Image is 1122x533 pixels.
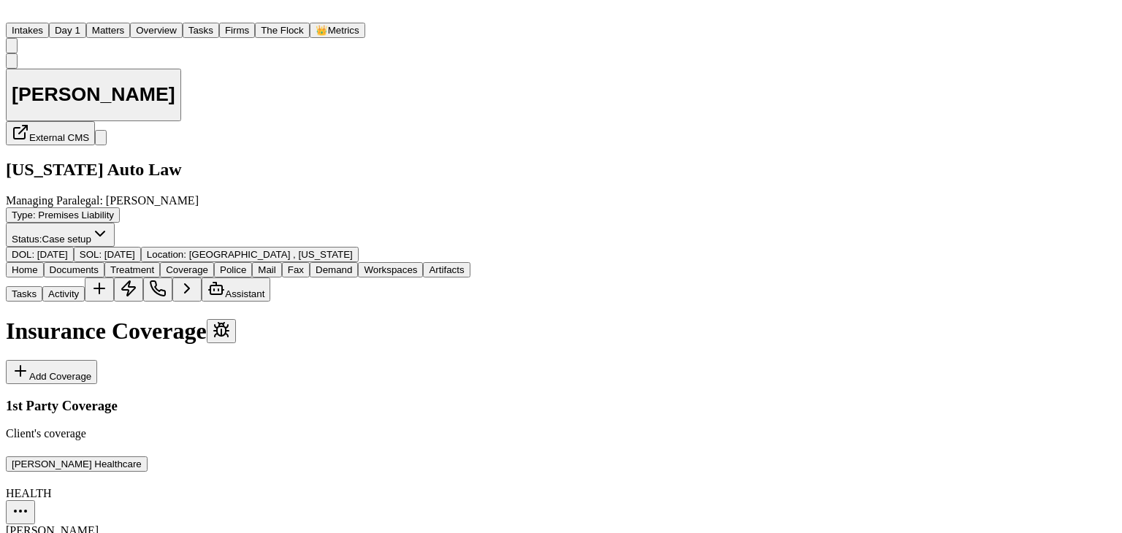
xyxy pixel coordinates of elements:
[6,207,120,223] button: Edit Type: Premises Liability
[106,194,199,207] span: [PERSON_NAME]
[258,264,275,275] span: Mail
[6,286,42,302] button: Tasks
[80,249,102,260] span: SOL :
[12,264,38,275] span: Home
[49,23,86,36] a: Day 1
[207,319,236,343] button: Debug coverage mentions
[288,264,304,275] span: Fax
[220,264,246,275] span: Police
[6,6,23,20] img: Finch Logo
[6,23,49,36] a: Intakes
[130,23,183,36] a: Overview
[225,288,264,299] span: Assistant
[255,23,310,38] button: The Flock
[38,210,114,221] span: Premises Liability
[202,277,270,302] button: Assistant
[12,210,36,221] span: Type :
[110,264,154,275] span: Treatment
[6,500,35,524] button: Open actions
[141,247,359,262] button: Edit Location: Taylor , Michigan
[104,249,135,260] span: [DATE]
[85,277,114,302] button: Add Task
[147,249,186,260] span: Location :
[6,318,470,345] h1: Insurance Coverage
[183,23,219,36] a: Tasks
[86,23,130,38] button: Matters
[6,223,115,247] button: Change status from Case setup
[6,69,181,122] button: Edit matter name
[6,487,52,499] span: HEALTH
[310,23,365,36] a: crownMetrics
[183,23,219,38] button: Tasks
[6,427,470,440] p: Client's coverage
[219,23,255,36] a: Firms
[316,264,352,275] span: Demand
[189,249,353,260] span: [GEOGRAPHIC_DATA] , [US_STATE]
[219,23,255,38] button: Firms
[6,456,148,472] button: View coverage details
[429,264,464,275] span: Artifacts
[6,360,97,384] button: Add Coverage
[74,247,141,262] button: Edit SOL: 2028-08-07
[12,83,175,106] h1: [PERSON_NAME]
[328,25,359,36] span: Metrics
[49,23,86,38] button: Day 1
[316,25,328,36] span: crown
[130,23,183,38] button: Overview
[255,23,310,36] a: The Flock
[310,23,365,38] button: crownMetrics
[6,247,74,262] button: Edit DOL: 2025-08-07
[6,9,23,22] a: Home
[37,249,68,260] span: [DATE]
[166,264,208,275] span: Coverage
[50,264,99,275] span: Documents
[6,398,470,414] h3: 1st Party Coverage
[42,234,91,245] span: Case setup
[86,23,130,36] a: Matters
[6,53,18,69] button: Copy Matter ID
[114,277,143,302] button: Create Immediate Task
[29,132,89,143] span: External CMS
[42,286,85,302] button: Activity
[6,194,103,207] span: Managing Paralegal:
[12,249,34,260] span: DOL :
[364,264,417,275] span: Workspaces
[143,277,172,302] button: Make a Call
[6,160,470,180] h2: [US_STATE] Auto Law
[12,234,42,245] span: Status:
[6,23,49,38] button: Intakes
[6,121,95,145] button: External CMS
